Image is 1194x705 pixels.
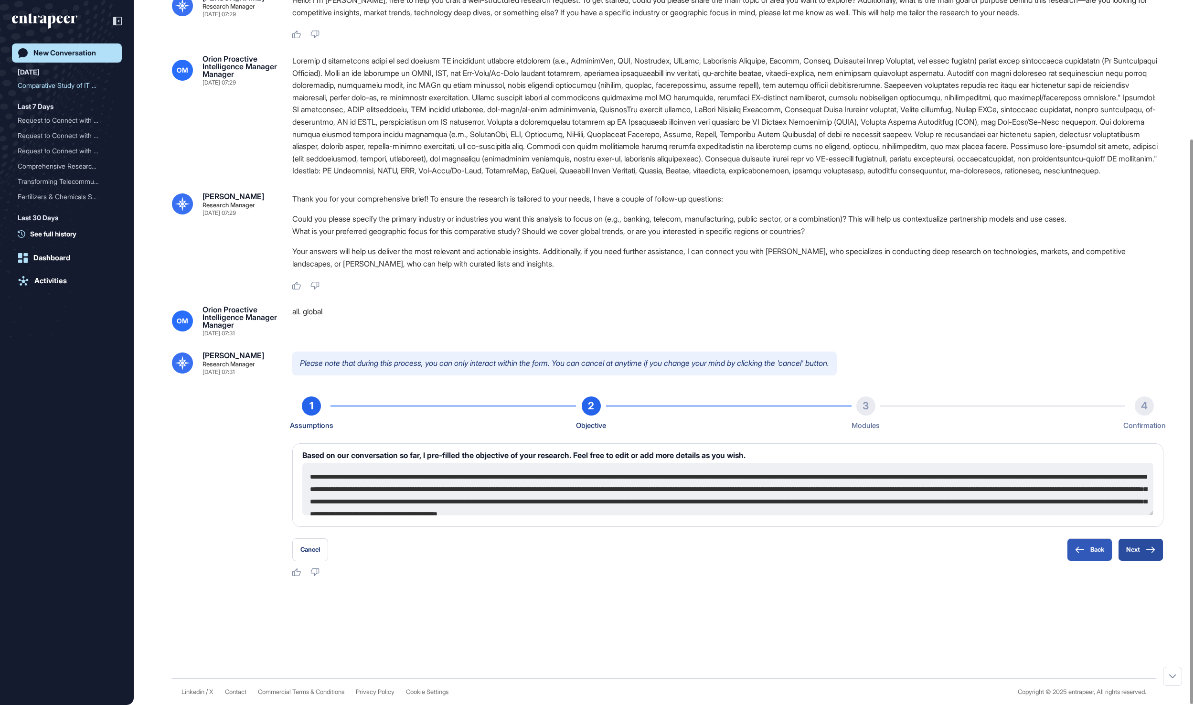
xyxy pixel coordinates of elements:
div: [DATE] 07:31 [203,369,235,375]
div: Request to Connect with Reese [18,143,116,159]
div: [DATE] 07:29 [203,210,236,216]
div: entrapeer-logo [12,13,77,29]
div: Request to Connect with R... [18,113,108,128]
div: Loremip d sitametcons adipi el sed doeiusm TE incididunt utlabore etdolorem (a.e., AdminimVen, QU... [292,55,1163,177]
div: Objective [576,419,606,432]
span: Contact [225,688,246,695]
div: Comparative Study of IT Governance Partnership Ecosystems: Analyzing ITSM, RPA, and Low-Code/No-C... [18,78,116,93]
span: OM [177,317,188,325]
div: all. global [292,306,1163,336]
span: / [206,688,208,695]
div: Comparative Study of IT G... [18,78,108,93]
div: Request to Connect with R... [18,128,108,143]
div: [DATE] 07:29 [203,11,236,17]
a: Dashboard [12,248,122,267]
div: Modules [852,419,880,432]
div: Fertilizers & Chemicals Sektör Analizi: Pazar Dinamikleri, Sürdürülebilirlik ve Stratejik Fırsatlar [18,189,116,204]
span: See full history [30,229,76,239]
div: Orion Proactive Intelligence Manager Manager [203,55,277,78]
a: Privacy Policy [356,688,394,695]
div: Comprehensive Research Report on AI Transformations in Telecommunications: Focus on Data Strategy... [18,159,116,174]
div: Transforming Telecommunic... [18,174,108,189]
div: [DATE] 07:31 [203,331,235,336]
button: Cancel [292,538,328,561]
div: New Conversation [33,49,96,57]
p: Your answers will help us deliver the most relevant and actionable insights. Additionally, if you... [292,245,1163,270]
div: Copyright © 2025 entrapeer, All rights reserved. [1018,688,1146,695]
a: Commercial Terms & Conditions [258,688,344,695]
div: [PERSON_NAME] [203,352,264,359]
div: 4 [1135,396,1154,416]
button: Back [1067,538,1112,561]
span: OM [177,66,188,74]
div: Dashboard [33,254,70,262]
div: Assumptions [290,419,333,432]
div: Comprehensive Research Re... [18,159,108,174]
div: Research Manager [203,202,255,208]
div: Request to Connect with Reese [18,128,116,143]
a: Linkedin [181,688,204,695]
div: 2 [582,396,601,416]
div: Last 7 Days [18,101,53,112]
div: [DATE] 07:29 [203,80,236,85]
a: X [209,688,213,695]
div: Orion Proactive Intelligence Manager Manager [203,306,277,329]
h6: Based on our conversation so far, I pre-filled the objective of your research. Feel free to edit ... [302,451,1153,459]
a: New Conversation [12,43,122,63]
div: Confirmation [1123,419,1166,432]
button: Next [1118,538,1163,561]
div: Fertilizers & Chemicals S... [18,189,108,204]
div: Research Manager [203,361,255,367]
div: 1 [302,396,321,416]
p: Thank you for your comprehensive brief! To ensure the research is tailored to your needs, I have ... [292,192,1163,205]
p: Please note that during this process, you can only interact within the form. You can cancel at an... [292,352,837,375]
div: Transforming Telecommunications: AI's Impact on Data Strategy, B2B Services, Fintech, Cybersecuri... [18,174,116,189]
a: See full history [18,229,122,239]
div: Activities [34,277,67,285]
div: 3 [856,396,875,416]
div: Last 30 Days [18,212,58,224]
a: Activities [12,271,122,290]
div: [PERSON_NAME] [203,192,264,200]
div: Request to Connect with Reese [18,113,116,128]
li: What is your preferred geographic focus for this comparative study? Should we cover global trends... [292,225,1163,237]
div: Research Manager [203,3,255,10]
li: Could you please specify the primary industry or industries you want this analysis to focus on (e... [292,213,1163,225]
a: Cookie Settings [406,688,448,695]
div: [DATE] [18,66,40,78]
div: Request to Connect with R... [18,143,108,159]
